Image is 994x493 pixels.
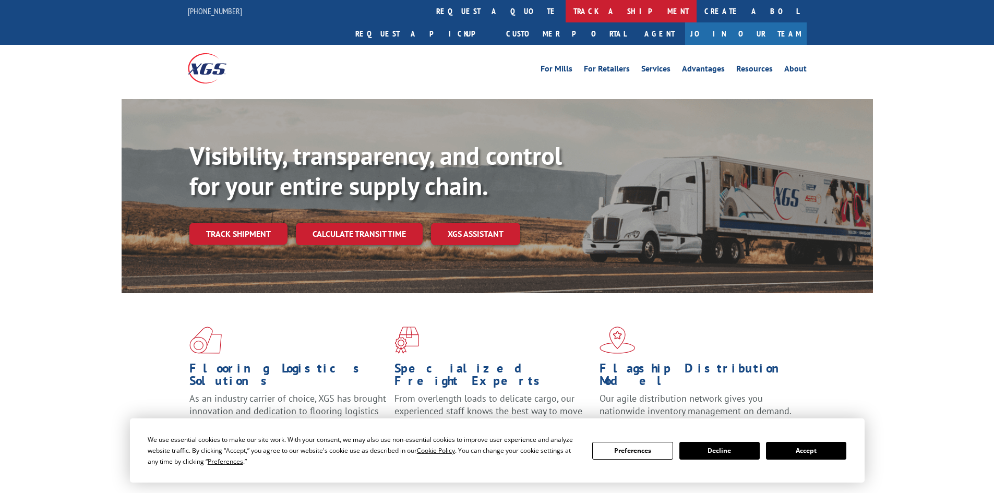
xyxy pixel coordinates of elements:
a: Request a pickup [348,22,498,45]
a: Resources [736,65,773,76]
button: Decline [679,442,760,460]
a: Services [641,65,670,76]
a: Advantages [682,65,725,76]
a: Calculate transit time [296,223,423,245]
span: Our agile distribution network gives you nationwide inventory management on demand. [600,392,792,417]
a: XGS ASSISTANT [431,223,520,245]
div: Cookie Consent Prompt [130,418,865,483]
a: Agent [634,22,685,45]
a: For Retailers [584,65,630,76]
a: Track shipment [189,223,288,245]
img: xgs-icon-focused-on-flooring-red [394,327,419,354]
span: Preferences [208,457,243,466]
a: [PHONE_NUMBER] [188,6,242,16]
img: xgs-icon-flagship-distribution-model-red [600,327,636,354]
img: xgs-icon-total-supply-chain-intelligence-red [189,327,222,354]
b: Visibility, transparency, and control for your entire supply chain. [189,139,562,202]
a: About [784,65,807,76]
div: We use essential cookies to make our site work. With your consent, we may also use non-essential ... [148,434,580,467]
span: As an industry carrier of choice, XGS has brought innovation and dedication to flooring logistics... [189,392,386,429]
button: Accept [766,442,846,460]
a: For Mills [541,65,572,76]
a: Join Our Team [685,22,807,45]
h1: Specialized Freight Experts [394,362,592,392]
h1: Flagship Distribution Model [600,362,797,392]
p: From overlength loads to delicate cargo, our experienced staff knows the best way to move your fr... [394,392,592,439]
h1: Flooring Logistics Solutions [189,362,387,392]
a: Customer Portal [498,22,634,45]
span: Cookie Policy [417,446,455,455]
button: Preferences [592,442,673,460]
